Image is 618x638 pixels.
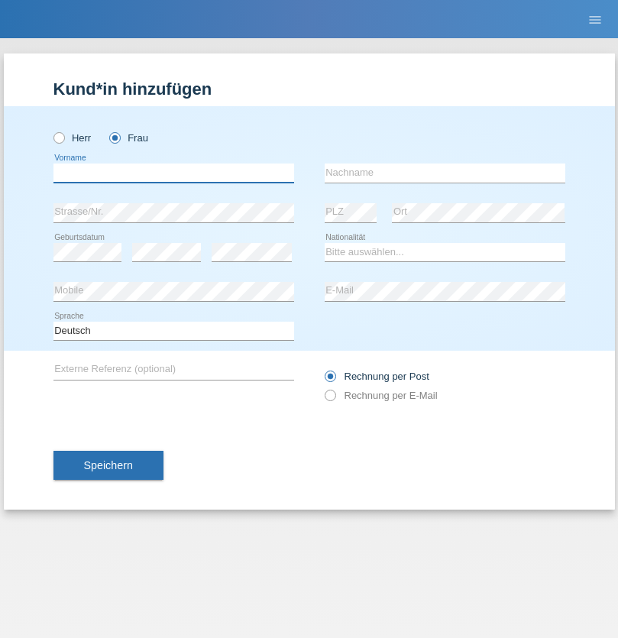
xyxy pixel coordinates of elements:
input: Herr [53,132,63,142]
label: Herr [53,132,92,144]
input: Rechnung per Post [325,371,335,390]
button: Speichern [53,451,163,480]
input: Rechnung per E-Mail [325,390,335,409]
label: Rechnung per Post [325,371,429,382]
h1: Kund*in hinzufügen [53,79,565,99]
label: Rechnung per E-Mail [325,390,438,401]
i: menu [587,12,603,28]
span: Speichern [84,459,133,471]
a: menu [580,15,610,24]
input: Frau [109,132,119,142]
label: Frau [109,132,148,144]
